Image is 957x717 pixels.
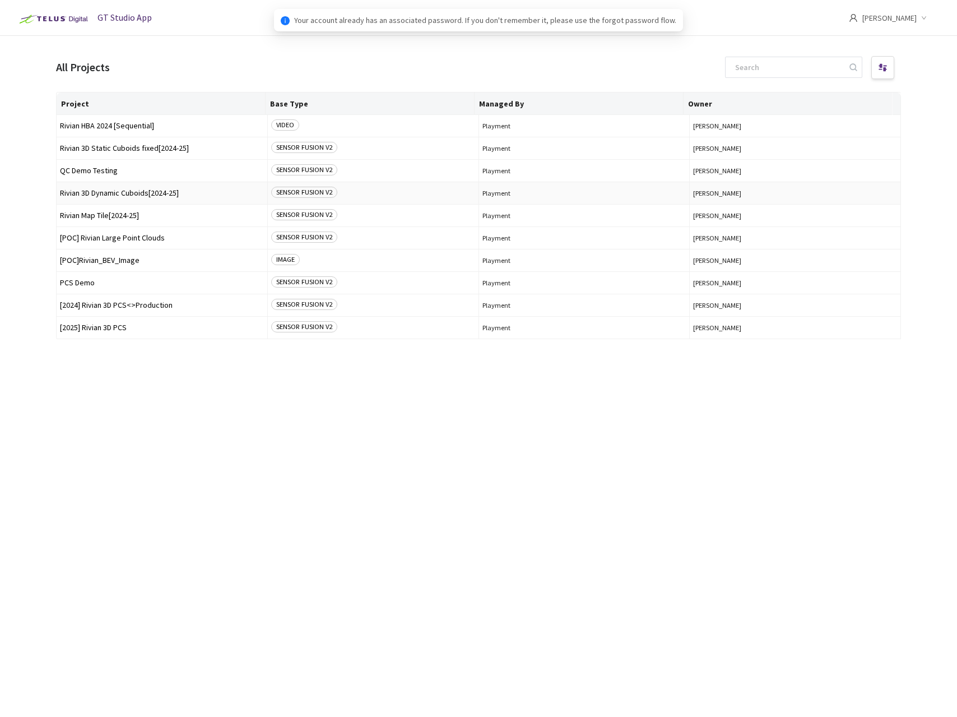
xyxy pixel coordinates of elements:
button: [PERSON_NAME] [693,279,897,287]
span: info-circle [281,16,290,25]
span: PCS Demo [60,279,264,287]
span: SENSOR FUSION V2 [271,232,337,243]
button: [PERSON_NAME] [693,166,897,175]
span: IMAGE [271,254,300,265]
span: SENSOR FUSION V2 [271,276,337,288]
span: SENSOR FUSION V2 [271,209,337,220]
div: All Projects [56,59,110,76]
span: Playment [482,256,686,265]
span: Rivian 3D Dynamic Cuboids[2024-25] [60,189,264,197]
span: Playment [482,144,686,152]
span: Rivian HBA 2024 [Sequential] [60,122,264,130]
span: Playment [482,122,686,130]
span: [2025] Rivian 3D PCS [60,323,264,332]
span: [POC]Rivian_BEV_Image [60,256,264,265]
th: Project [57,92,266,115]
span: VIDEO [271,119,299,131]
span: Rivian Map Tile[2024-25] [60,211,264,220]
button: [PERSON_NAME] [693,323,897,332]
span: Playment [482,166,686,175]
button: [PERSON_NAME] [693,122,897,130]
span: Playment [482,189,686,197]
input: Search [728,57,848,77]
span: QC Demo Testing [60,166,264,175]
span: Playment [482,323,686,332]
button: [PERSON_NAME] [693,256,897,265]
span: SENSOR FUSION V2 [271,164,337,175]
span: GT Studio App [97,12,152,23]
span: Playment [482,279,686,287]
th: Owner [684,92,893,115]
span: SENSOR FUSION V2 [271,321,337,332]
span: down [921,15,927,21]
span: Playment [482,301,686,309]
span: user [849,13,858,22]
th: Managed By [475,92,684,115]
span: [POC] Rivian Large Point Clouds [60,234,264,242]
span: Rivian 3D Static Cuboids fixed[2024-25] [60,144,264,152]
button: [PERSON_NAME] [693,189,897,197]
th: Base Type [266,92,475,115]
button: [PERSON_NAME] [693,211,897,220]
span: SENSOR FUSION V2 [271,299,337,310]
span: [2024] Rivian 3D PCS<>Production [60,301,264,309]
button: [PERSON_NAME] [693,301,897,309]
img: Telus [13,10,91,28]
button: [PERSON_NAME] [693,144,897,152]
span: SENSOR FUSION V2 [271,142,337,153]
span: Playment [482,234,686,242]
button: [PERSON_NAME] [693,234,897,242]
span: SENSOR FUSION V2 [271,187,337,198]
span: Playment [482,211,686,220]
span: Your account already has an associated password. If you don't remember it, please use the forgot ... [294,14,676,26]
